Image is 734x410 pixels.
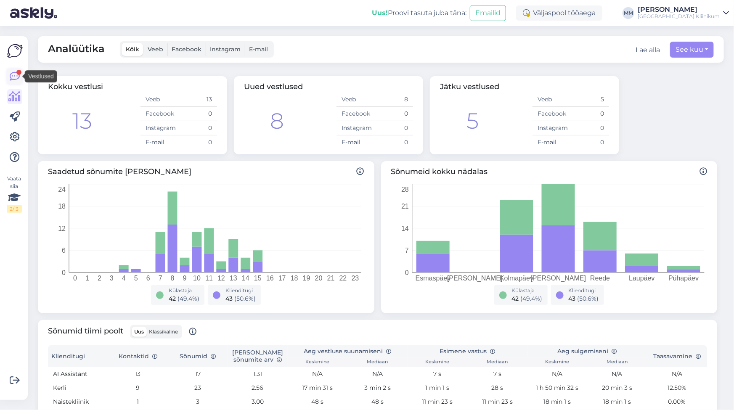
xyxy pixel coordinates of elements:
[587,357,647,367] th: Mediaan
[169,295,176,302] span: 42
[225,295,233,302] span: 43
[168,345,228,367] th: Sõnumid
[527,367,587,381] td: N/A
[440,82,499,91] span: Jätku vestlused
[7,205,22,213] div: 2 / 3
[372,8,466,18] div: Proovi tasuta juba täna:
[172,45,201,53] span: Facebook
[623,7,634,19] div: MM
[405,269,409,276] tspan: 0
[347,381,407,395] td: 3 min 2 s
[668,275,699,282] tspan: Pühapäev
[48,381,108,395] td: Kerli
[391,166,708,177] span: Sõnumeid kokku nädalas
[571,135,609,150] td: 0
[470,5,506,21] button: Emailid
[122,275,126,282] tspan: 4
[533,121,571,135] td: Instagram
[278,275,286,282] tspan: 17
[339,275,347,282] tspan: 22
[408,345,527,357] th: Esimene vastus
[375,135,413,150] td: 0
[108,381,167,395] td: 9
[372,9,388,17] b: Uus!
[159,275,162,282] tspan: 7
[168,381,228,395] td: 23
[183,275,187,282] tspan: 9
[171,275,175,282] tspan: 8
[467,381,527,395] td: 28 s
[85,275,89,282] tspan: 1
[408,357,467,367] th: Keskmine
[533,135,571,150] td: E-mail
[467,105,479,138] div: 5
[62,247,66,254] tspan: 6
[179,93,217,107] td: 13
[500,275,533,282] tspan: Kolmapäev
[405,247,409,254] tspan: 7
[126,45,139,53] span: Kõik
[327,275,335,282] tspan: 21
[375,121,413,135] td: 0
[7,175,22,213] div: Vaata siia
[228,395,287,409] td: 3.00
[347,357,407,367] th: Mediaan
[48,41,105,58] span: Analüütika
[140,107,179,121] td: Facebook
[352,275,359,282] tspan: 23
[48,82,103,91] span: Kokku vestlusi
[647,381,707,395] td: 12.50%
[48,367,108,381] td: AI Assistant
[225,287,256,294] div: Klienditugi
[140,135,179,150] td: E-mail
[146,275,150,282] tspan: 6
[134,275,138,282] tspan: 5
[647,345,707,367] th: Taasavamine
[590,275,610,282] tspan: Reede
[638,6,720,13] div: [PERSON_NAME]
[98,275,101,282] tspan: 2
[408,381,467,395] td: 1 min 1 s
[228,381,287,395] td: 2.56
[288,367,347,381] td: N/A
[72,105,92,138] div: 13
[168,367,228,381] td: 17
[217,275,225,282] tspan: 12
[527,357,587,367] th: Keskmine
[512,287,543,294] div: Külastaja
[527,395,587,409] td: 18 min 1 s
[530,275,586,282] tspan: [PERSON_NAME]
[291,275,298,282] tspan: 18
[638,6,729,20] a: [PERSON_NAME][GEOGRAPHIC_DATA] Kliinikum
[288,395,347,409] td: 48 s
[25,70,57,82] div: Vestlused
[647,395,707,409] td: 0.00%
[569,295,576,302] span: 43
[587,381,647,395] td: 20 min 3 s
[401,203,409,210] tspan: 21
[242,275,249,282] tspan: 14
[48,345,108,367] th: Klienditugi
[636,45,660,55] div: Lae alla
[108,395,167,409] td: 1
[140,121,179,135] td: Instagram
[337,107,375,121] td: Facebook
[467,395,527,409] td: 11 min 23 s
[303,275,310,282] tspan: 19
[512,295,519,302] span: 42
[337,135,375,150] td: E-mail
[571,107,609,121] td: 0
[254,275,262,282] tspan: 15
[587,367,647,381] td: N/A
[58,225,66,232] tspan: 12
[48,395,108,409] td: Naistekliinik
[527,345,647,357] th: Aeg sulgemiseni
[110,275,114,282] tspan: 3
[168,395,228,409] td: 3
[347,395,407,409] td: 48 s
[288,345,408,357] th: Aeg vestluse suunamiseni
[527,381,587,395] td: 1 h 50 min 32 s
[533,93,571,107] td: Veeb
[408,395,467,409] td: 11 min 23 s
[58,203,66,210] tspan: 18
